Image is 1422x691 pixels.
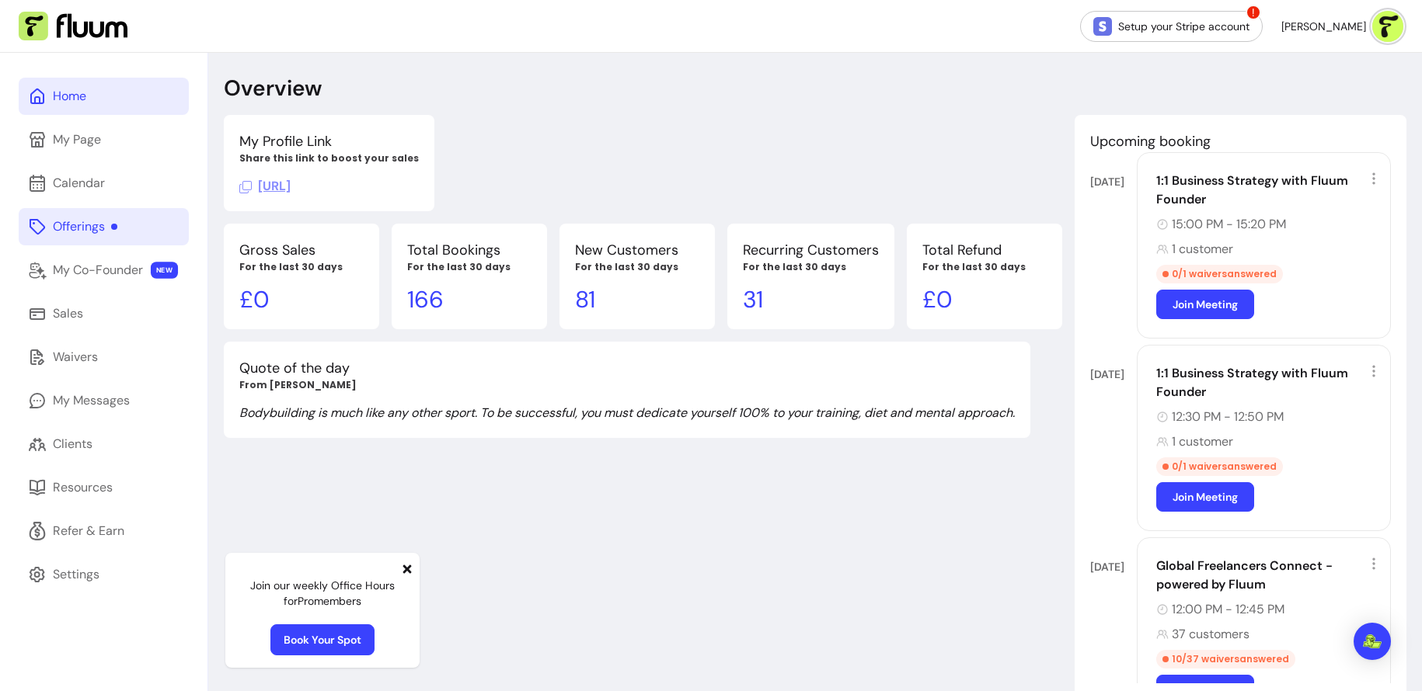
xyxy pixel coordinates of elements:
div: Refer & Earn [53,522,124,540]
div: 15:00 PM - 15:20 PM [1156,215,1381,234]
p: New Customers [575,239,699,261]
span: Click to copy [239,178,291,194]
div: My Messages [53,391,130,410]
div: 1 customer [1156,432,1381,451]
p: From [PERSON_NAME] [239,379,1015,391]
img: avatar [1372,11,1403,42]
div: Home [53,87,86,106]
div: 10 / 37 waivers answered [1156,650,1295,668]
a: Sales [19,295,189,332]
p: For the last 30 days [239,261,364,273]
a: My Page [19,121,189,158]
p: My Profile Link [239,130,419,152]
div: Calendar [53,174,105,193]
a: Home [19,78,189,115]
a: Calendar [19,165,189,202]
div: My Co-Founder [53,261,143,280]
div: Waivers [53,348,98,366]
a: Resources [19,469,189,506]
div: [DATE] [1090,559,1137,575]
p: For the last 30 days [922,261,1047,273]
a: Waivers [19,339,189,376]
span: ! [1246,5,1261,20]
p: Bodybuilding is much like any other sport. To be successful, you must dedicate yourself 100% to y... [239,404,1015,422]
div: 1:1 Business Strategy with Fluum Founder [1156,172,1381,209]
img: Stripe Icon [1093,17,1112,36]
div: 1 customer [1156,240,1381,259]
a: Clients [19,425,189,463]
a: My Messages [19,382,189,419]
div: Offerings [53,217,117,236]
div: Global Freelancers Connect - powered by Fluum [1156,557,1381,594]
div: Sales [53,304,83,323]
p: Total Refund [922,239,1047,261]
p: Overview [224,75,322,102]
button: avatar[PERSON_NAME] [1281,11,1403,42]
div: Resources [53,478,113,497]
p: 166 [407,286,532,314]
p: Upcoming booking [1090,130,1391,152]
p: 31 [743,286,879,314]
a: Offerings [19,208,189,245]
p: £ 0 [239,286,364,314]
p: For the last 30 days [743,261,879,273]
span: NEW [151,262,178,279]
div: 12:00 PM - 12:45 PM [1156,600,1381,619]
p: 81 [575,286,699,314]
span: [PERSON_NAME] [1281,19,1366,34]
div: 1:1 Business Strategy with Fluum Founder [1156,364,1381,401]
div: 12:30 PM - 12:50 PM [1156,408,1381,426]
div: 0 / 1 waivers answered [1156,457,1283,476]
p: Gross Sales [239,239,364,261]
div: [DATE] [1090,366,1137,382]
a: Refer & Earn [19,512,189,550]
p: Share this link to boost your sales [239,152,419,165]
a: My Co-Founder NEW [19,252,189,289]
div: [DATE] [1090,174,1137,189]
p: £ 0 [922,286,1047,314]
p: Join our weekly Office Hours for Pro members [238,578,407,609]
div: Open Intercom Messenger [1354,623,1391,660]
a: Join Meeting [1156,482,1254,512]
p: Recurring Customers [743,239,879,261]
a: Join Meeting [1156,290,1254,319]
p: Quote of the day [239,357,1015,379]
img: Fluum Logo [19,12,127,41]
div: Clients [53,435,92,453]
div: 37 customers [1156,625,1381,644]
p: Total Bookings [407,239,532,261]
a: Settings [19,556,189,593]
div: My Page [53,130,101,149]
p: For the last 30 days [407,261,532,273]
p: For the last 30 days [575,261,699,273]
div: Settings [53,565,99,584]
div: 0 / 1 waivers answered [1156,265,1283,283]
a: Setup your Stripe account [1080,11,1263,42]
a: Book Your Spot [270,624,375,655]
